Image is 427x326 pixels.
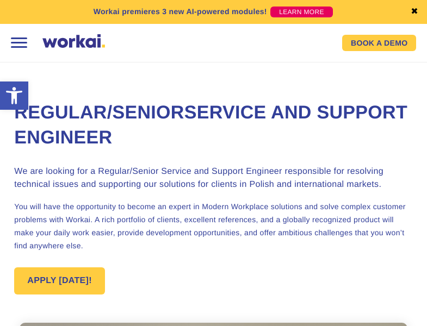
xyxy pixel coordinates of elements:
a: APPLY [DATE]! [14,267,105,294]
a: LEARN MORE [270,7,333,17]
a: BOOK A DEMO [342,35,416,51]
a: ✖ [411,8,418,16]
span: Regular/Senior [14,102,184,123]
span: You will have the opportunity to become an expert in Modern Workplace solutions and solve complex... [14,202,406,250]
h3: We are looking for a Regular/Senior Service and Support Engineer responsible for resolving techni... [14,165,412,191]
span: Service and Support Engineer [14,102,407,148]
p: Workai premieres 3 new AI-powered modules! [94,6,267,17]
